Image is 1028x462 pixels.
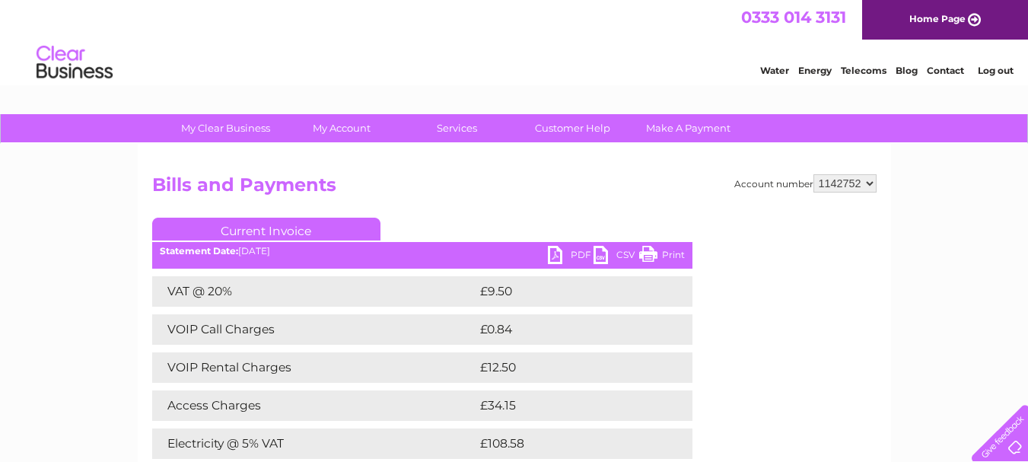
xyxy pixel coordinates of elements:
a: Current Invoice [152,218,380,241]
b: Statement Date: [160,245,238,256]
a: Telecoms [841,65,886,76]
a: Print [639,246,685,268]
td: £34.15 [476,390,660,421]
div: Clear Business is a trading name of Verastar Limited (registered in [GEOGRAPHIC_DATA] No. 3667643... [155,8,874,74]
td: VOIP Call Charges [152,314,476,345]
a: My Clear Business [163,114,288,142]
td: £12.50 [476,352,660,383]
a: My Account [278,114,404,142]
a: CSV [594,246,639,268]
a: Services [394,114,520,142]
div: Account number [734,174,877,193]
a: PDF [548,246,594,268]
img: logo.png [36,40,113,86]
a: Make A Payment [625,114,751,142]
td: £108.58 [476,429,665,459]
a: Blog [896,65,918,76]
td: VAT @ 20% [152,276,476,307]
div: [DATE] [152,246,692,256]
a: 0333 014 3131 [741,8,846,27]
a: Energy [798,65,832,76]
a: Customer Help [510,114,635,142]
td: £0.84 [476,314,657,345]
td: Electricity @ 5% VAT [152,429,476,459]
a: Log out [978,65,1014,76]
a: Water [760,65,789,76]
a: Contact [927,65,964,76]
td: £9.50 [476,276,657,307]
td: Access Charges [152,390,476,421]
h2: Bills and Payments [152,174,877,203]
td: VOIP Rental Charges [152,352,476,383]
